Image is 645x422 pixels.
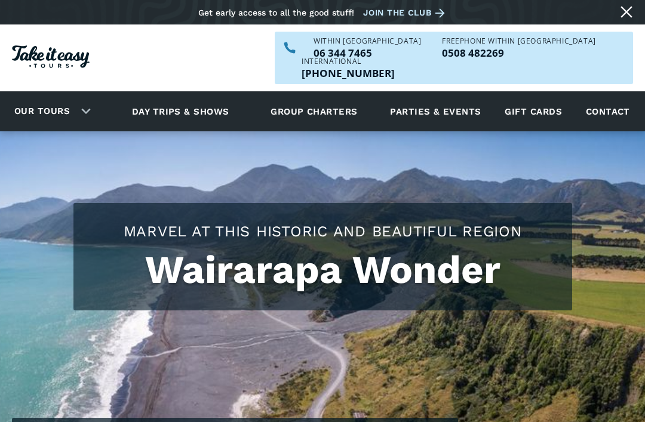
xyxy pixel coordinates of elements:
h1: Wairarapa Wonder [85,248,560,292]
h2: Marvel at this historic and beautiful region [85,221,560,242]
a: Group charters [256,95,372,128]
a: Call us within NZ on 063447465 [314,48,421,58]
a: Contact [580,95,636,128]
a: Call us freephone within NZ on 0508482269 [442,48,595,58]
p: 0508 482269 [442,48,595,58]
p: [PHONE_NUMBER] [302,68,395,78]
a: Our tours [5,97,79,125]
a: Join the club [363,5,449,20]
p: 06 344 7465 [314,48,421,58]
a: Day trips & shows [117,95,244,128]
div: WITHIN [GEOGRAPHIC_DATA] [314,38,421,45]
div: Freephone WITHIN [GEOGRAPHIC_DATA] [442,38,595,45]
a: Homepage [12,39,90,77]
a: Close message [617,2,636,21]
a: Parties & events [384,95,487,128]
a: Call us outside of NZ on +6463447465 [302,68,395,78]
a: Gift cards [499,95,568,128]
div: Get early access to all the good stuff! [198,8,354,17]
img: Take it easy Tours logo [12,45,90,68]
div: International [302,58,395,65]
